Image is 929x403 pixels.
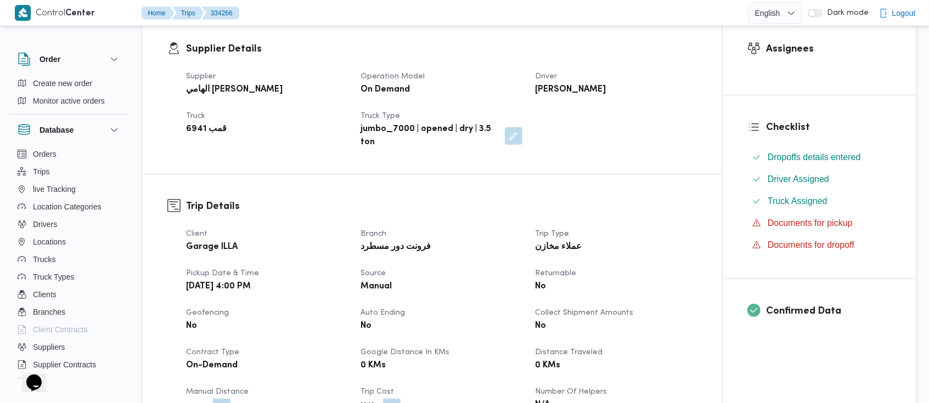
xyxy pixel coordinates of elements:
span: Clients [33,288,57,301]
button: Driver Assigned [748,171,891,188]
button: Client Contracts [13,321,125,338]
span: Supplier Contracts [33,358,96,371]
b: 0 KMs [361,359,386,372]
button: Truck Assigned [748,192,891,210]
button: Location Categories [13,198,125,215]
b: 0 KMs [536,359,561,372]
button: Logout [875,2,920,24]
b: jumbo_7000 | opened | dry | 3.5 ton [361,123,497,149]
button: Database [18,123,121,137]
span: Drivers [33,218,57,231]
span: Locations [33,235,66,248]
b: No [186,320,197,333]
button: Create new order [13,75,125,92]
span: Driver Assigned [768,174,829,184]
h3: Supplier Details [186,42,697,56]
b: No [536,320,547,333]
span: Logout [892,7,916,20]
span: Source [361,270,386,277]
button: Devices [13,373,125,391]
span: Trip Type [536,230,570,237]
span: Google distance in KMs [361,349,449,356]
b: Manual [361,280,392,293]
button: Trips [13,163,125,180]
h3: Confirmed Data [766,304,891,319]
b: Garage ILLA [186,241,238,254]
b: No [361,320,371,333]
span: Number of Helpers [536,388,607,395]
span: Location Categories [33,200,102,213]
span: Monitor active orders [33,94,105,107]
span: Documents for dropoff [768,239,854,252]
button: Trucks [13,251,125,268]
span: Devices [33,376,60,389]
button: Truck Types [13,268,125,286]
span: Branches [33,305,65,319]
button: Locations [13,233,125,251]
span: Trips [33,165,50,178]
b: الهامي [PERSON_NAME] [186,83,283,97]
button: Orders [13,145,125,163]
button: Trips [172,7,204,20]
div: Database [9,145,130,383]
div: Order [9,75,130,114]
h3: Checklist [766,120,891,135]
span: Suppliers [33,340,65,354]
span: Dropoffs details entered [768,151,861,164]
button: Monitor active orders [13,92,125,110]
span: Collect Shipment Amounts [536,309,634,316]
span: Trip Cost [361,388,394,395]
button: Suppliers [13,338,125,356]
span: Pickup date & time [186,270,259,277]
span: live Tracking [33,183,76,196]
span: Client [186,230,207,237]
span: Manual Distance [186,388,249,395]
span: Operation Model [361,73,425,80]
span: Geofencing [186,309,229,316]
span: Documents for pickup [768,218,853,228]
span: Dark mode [823,9,869,18]
iframe: chat widget [11,359,46,392]
span: Documents for pickup [768,217,853,230]
button: Branches [13,303,125,321]
h3: Assignees [766,42,891,56]
span: Distance Traveled [536,349,603,356]
span: Documents for dropoff [768,240,854,249]
button: Drivers [13,215,125,233]
b: فرونت دور مسطرد [361,241,431,254]
button: Dropoffs details entered [748,149,891,166]
button: Documents for pickup [748,214,891,232]
span: Orders [33,147,57,161]
button: Home [142,7,174,20]
span: Driver [536,73,558,80]
img: X8yXhbKr1z7QwAAAABJRU5ErkJggg== [15,5,31,21]
span: Trucks [33,253,55,266]
button: Documents for dropoff [748,236,891,254]
span: Contract Type [186,349,239,356]
b: No [536,280,547,293]
b: Center [66,9,95,18]
span: Truck Types [33,270,74,283]
button: live Tracking [13,180,125,198]
span: Returnable [536,270,577,277]
span: Truck Type [361,112,400,120]
button: 334266 [202,7,239,20]
b: On-Demand [186,359,238,372]
b: [PERSON_NAME] [536,83,606,97]
b: قمب 6941 [186,123,227,136]
b: عملاء مخازن [536,241,582,254]
h3: Database [40,123,74,137]
b: [DATE] 4:00 PM [186,280,251,293]
span: Truck Assigned [768,196,827,206]
button: Order [18,53,121,66]
span: Auto Ending [361,309,405,316]
button: Clients [13,286,125,303]
span: Truck [186,112,205,120]
span: Driver Assigned [768,173,829,186]
span: Truck Assigned [768,195,827,208]
b: On Demand [361,83,410,97]
button: Supplier Contracts [13,356,125,373]
span: Supplier [186,73,216,80]
span: Branch [361,230,386,237]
